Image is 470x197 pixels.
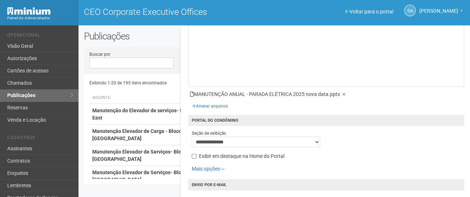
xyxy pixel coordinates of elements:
[89,51,110,58] label: Buscar por
[342,92,346,97] i: Remover
[192,130,226,137] label: Seção de exibição
[7,33,73,40] li: Operacional
[192,166,225,172] a: Mais opções
[188,179,464,190] h4: Envio por e-mail
[419,1,458,14] span: Gisele Alevato
[192,154,196,159] input: Exibir em destaque na Home do Portal
[188,98,232,109] div: Anexar arquivos
[84,31,236,42] h2: Publicações
[92,128,188,141] strong: Manutenção Elevador de Carga - Bloco 2-[GEOGRAPHIC_DATA]
[419,9,463,15] a: [PERSON_NAME]
[89,77,275,88] div: Exibindo 1-20 de 195 itens encontrados
[7,7,51,15] img: Minium
[188,115,464,126] h4: Portal do condômino
[7,15,73,21] div: Painel do Administrador
[92,108,203,121] strong: Manutenção do Elevador de serviços- BLOCO 3- East
[7,135,73,143] li: Cadastros
[345,9,393,14] a: Voltar para o portal
[190,91,462,98] li: MANUTENÇÃO ANUAL - PARADA ELÉTRICA 2025 nova data.pptx
[92,169,193,183] strong: Manutenção Elevador de Serviços- Bloco 2-[GEOGRAPHIC_DATA]
[404,5,416,16] a: GA
[92,149,193,162] strong: Manutenção Elevador de Serviços- Bloco 2-[GEOGRAPHIC_DATA]
[199,153,284,159] span: Exibir em destaque na Home do Portal
[89,92,213,104] th: Assunto
[84,7,269,17] h1: CEO Corporate Executive Offices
